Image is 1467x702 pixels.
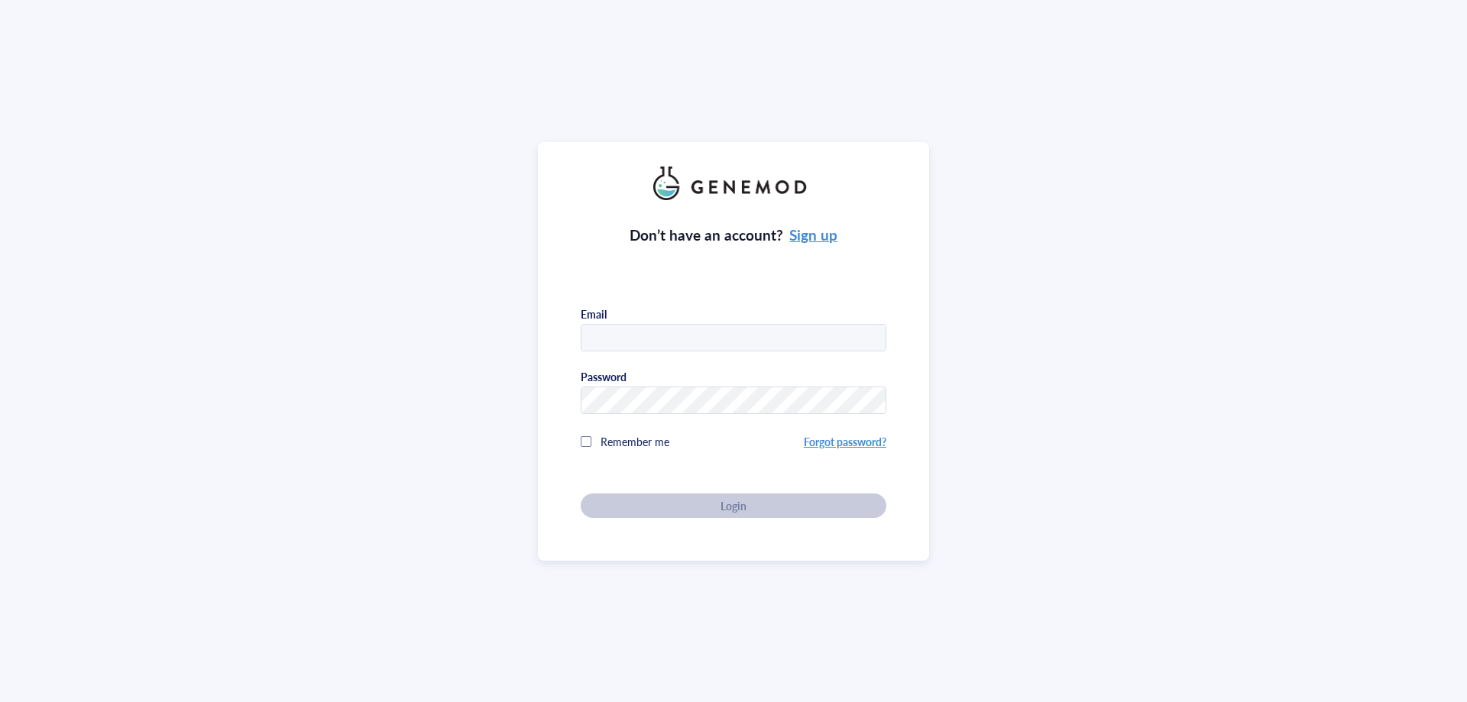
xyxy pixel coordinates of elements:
div: Don’t have an account? [630,225,838,246]
span: Remember me [601,434,669,449]
a: Forgot password? [804,434,886,449]
img: genemod_logo_light-BcqUzbGq.png [653,167,814,200]
div: Email [581,307,607,321]
a: Sign up [789,225,837,245]
div: Password [581,370,627,383]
